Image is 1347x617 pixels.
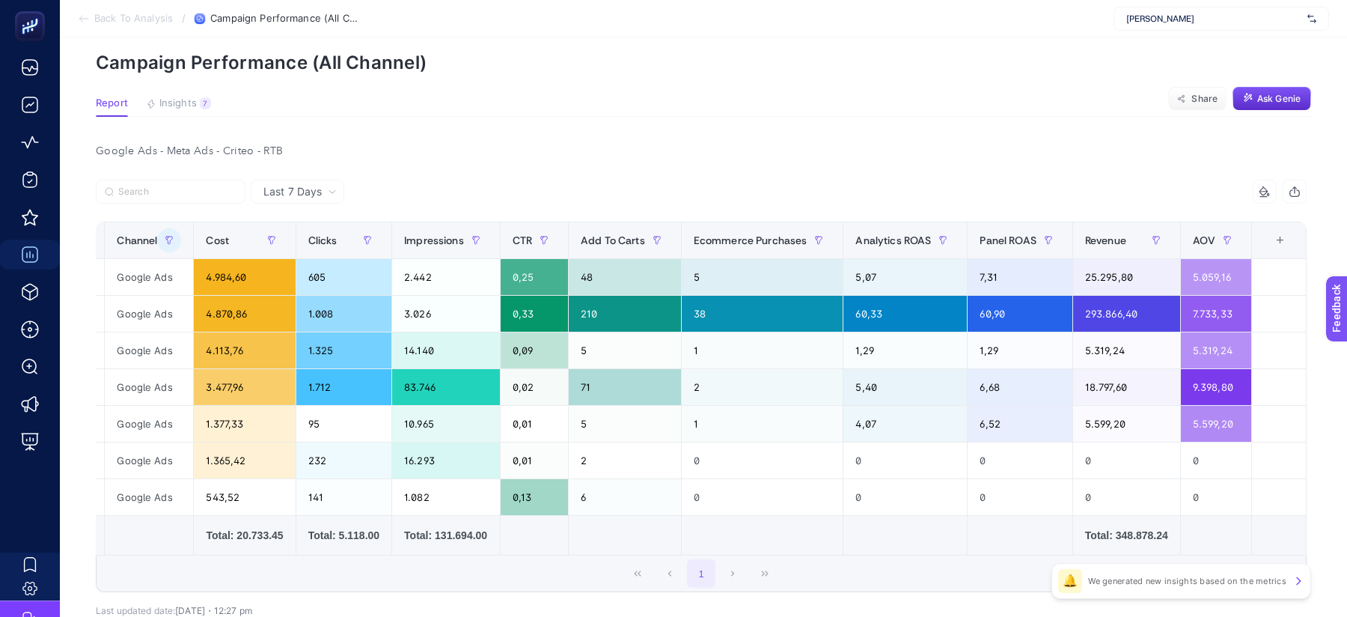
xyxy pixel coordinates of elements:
[210,13,360,25] span: Campaign Performance (All Channel)
[1266,234,1295,246] div: +
[501,406,568,442] div: 0,01
[968,369,1072,405] div: 6,68
[682,369,843,405] div: 2
[1257,93,1301,105] span: Ask Genie
[96,204,1307,616] div: Last 7 Days
[843,443,967,478] div: 0
[105,259,193,295] div: Google Ads
[1181,406,1251,442] div: 5.599,20
[84,141,1319,162] div: Google Ads - Meta Ads - Criteo - RTB
[206,528,283,543] div: Total: 20.733.45
[194,406,295,442] div: 1.377,33
[404,528,488,543] div: Total: 131.694.00
[1307,11,1316,26] img: svg%3e
[206,234,229,246] span: Cost
[1181,332,1251,368] div: 5.319,24
[105,296,193,332] div: Google Ads
[1181,443,1251,478] div: 0
[392,443,500,478] div: 16.293
[1073,259,1180,295] div: 25.295,80
[1233,87,1311,111] button: Ask Genie
[1191,93,1218,105] span: Share
[968,332,1072,368] div: 1,29
[105,406,193,442] div: Google Ads
[855,234,931,246] span: Analytics ROAS
[843,332,967,368] div: 1,29
[118,186,236,198] input: Search
[1181,296,1251,332] div: 7.733,33
[569,259,681,295] div: 48
[569,443,681,478] div: 2
[105,443,193,478] div: Google Ads
[308,234,337,246] span: Clicks
[1181,479,1251,515] div: 0
[501,296,568,332] div: 0,33
[182,12,186,24] span: /
[1168,87,1227,111] button: Share
[308,528,379,543] div: Total: 5.118.00
[968,296,1072,332] div: 60,90
[194,259,295,295] div: 4.984,60
[392,332,500,368] div: 14.140
[843,369,967,405] div: 5,40
[682,259,843,295] div: 5
[404,234,464,246] span: Impressions
[968,443,1072,478] div: 0
[682,479,843,515] div: 0
[501,369,568,405] div: 0,02
[117,234,157,246] span: Channel
[296,443,391,478] div: 232
[1073,479,1180,515] div: 0
[1193,234,1215,246] span: AOV
[581,234,645,246] span: Add To Carts
[392,479,500,515] div: 1.082
[105,369,193,405] div: Google Ads
[1058,569,1082,593] div: 🔔
[1181,369,1251,405] div: 9.398,80
[682,332,843,368] div: 1
[968,479,1072,515] div: 0
[175,605,252,616] span: [DATE]・12:27 pm
[843,406,967,442] div: 4,07
[501,332,568,368] div: 0,09
[392,259,500,295] div: 2.442
[96,97,128,109] span: Report
[200,97,211,109] div: 7
[682,296,843,332] div: 38
[159,97,197,109] span: Insights
[513,234,532,246] span: CTR
[501,259,568,295] div: 0,25
[569,406,681,442] div: 5
[1073,296,1180,332] div: 293.866,40
[569,479,681,515] div: 6
[843,296,967,332] div: 60,33
[194,332,295,368] div: 4.113,76
[1073,443,1180,478] div: 0
[968,406,1072,442] div: 6,52
[569,296,681,332] div: 210
[1088,575,1286,587] p: We generated new insights based on the metrics
[194,479,295,515] div: 543,52
[694,234,807,246] span: Ecommerce Purchases
[501,479,568,515] div: 0,13
[296,369,391,405] div: 1.712
[1085,234,1126,246] span: Revenue
[1073,332,1180,368] div: 5.319,24
[105,479,193,515] div: Google Ads
[96,605,175,616] span: Last updated date:
[392,406,500,442] div: 10.965
[682,406,843,442] div: 1
[296,259,391,295] div: 605
[1126,13,1301,25] span: [PERSON_NAME]
[1073,406,1180,442] div: 5.599,20
[296,296,391,332] div: 1.008
[194,443,295,478] div: 1.365,42
[296,406,391,442] div: 95
[105,332,193,368] div: Google Ads
[94,13,173,25] span: Back To Analysis
[968,259,1072,295] div: 7,31
[682,443,843,478] div: 0
[296,479,391,515] div: 141
[194,296,295,332] div: 4.870,86
[1085,528,1168,543] div: Total: 348.878.24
